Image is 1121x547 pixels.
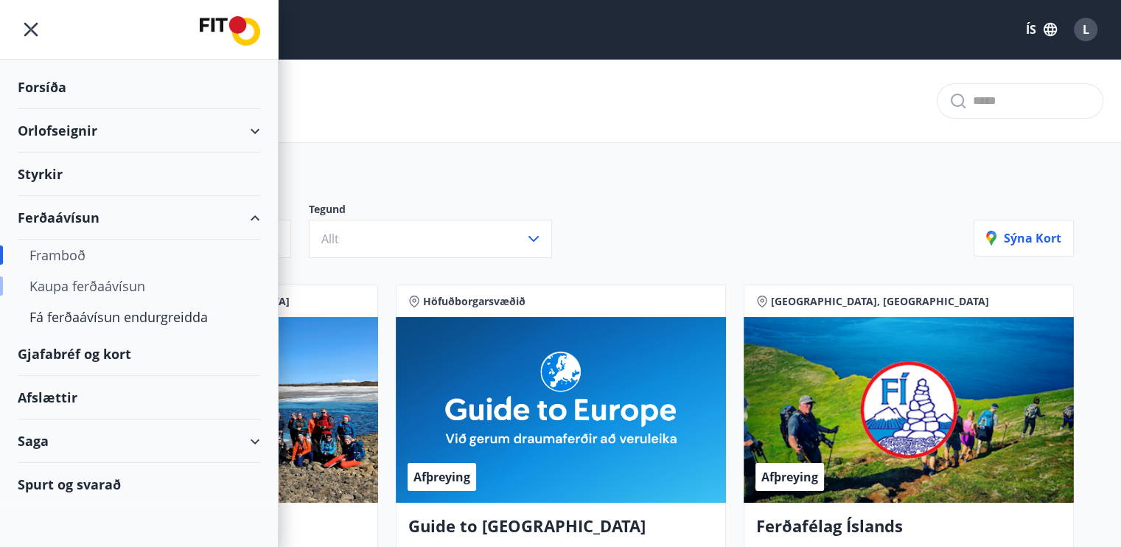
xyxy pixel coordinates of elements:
div: Fá ferðaávísun endurgreidda [29,302,248,332]
div: Kaupa ferðaávísun [29,271,248,302]
div: Framboð [29,240,248,271]
button: Allt [309,220,552,258]
span: Afþreying [761,469,818,485]
div: Spurt og svarað [18,463,260,506]
div: Gjafabréf og kort [18,332,260,376]
div: Afslættir [18,376,260,419]
button: ÍS [1018,16,1065,43]
div: Forsíða [18,66,260,109]
span: [GEOGRAPHIC_DATA], [GEOGRAPHIC_DATA] [771,294,989,309]
div: Orlofseignir [18,109,260,153]
div: Saga [18,419,260,463]
span: L [1083,21,1089,38]
button: L [1068,12,1103,47]
span: Afþreying [413,469,470,485]
div: Styrkir [18,153,260,196]
button: Sýna kort [974,220,1074,257]
img: union_logo [200,16,260,46]
p: Tegund [309,202,570,220]
span: Allt [321,231,339,247]
div: Ferðaávísun [18,196,260,240]
button: menu [18,16,44,43]
span: Höfuðborgarsvæðið [423,294,525,309]
p: Sýna kort [986,230,1061,246]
